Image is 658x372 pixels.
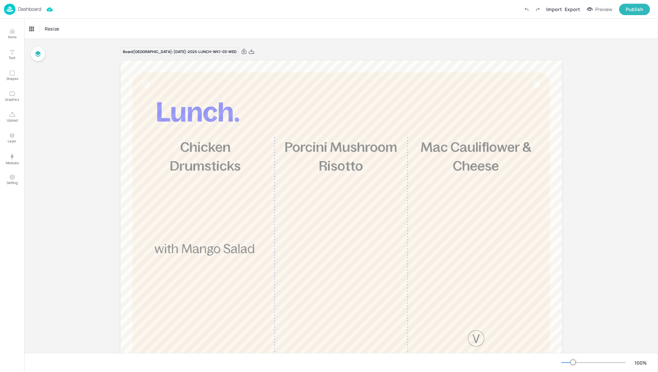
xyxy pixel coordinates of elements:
button: Preview [583,4,616,14]
div: Publish [626,6,643,13]
div: Export [565,6,580,13]
div: Import [546,6,562,13]
div: Board [GEOGRAPHIC_DATA]-[DATE]-2025-LUNCH-WK1-03-WED [121,47,239,56]
span: Resize [43,25,60,32]
div: Preview [595,6,612,13]
img: logo-86c26b7e.jpg [4,4,15,15]
span: Porcini Mushroom Risotto [285,140,397,173]
p: Dashboard [18,7,41,11]
label: Undo (Ctrl + Z) [521,4,532,15]
label: Redo (Ctrl + Y) [532,4,544,15]
div: 100 % [632,359,649,366]
span: Chicken Drumsticks [170,140,241,173]
button: Publish [619,4,650,15]
span: with Mango Salad [154,242,255,256]
span: Mac Cauliflower & Cheese [421,140,531,173]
